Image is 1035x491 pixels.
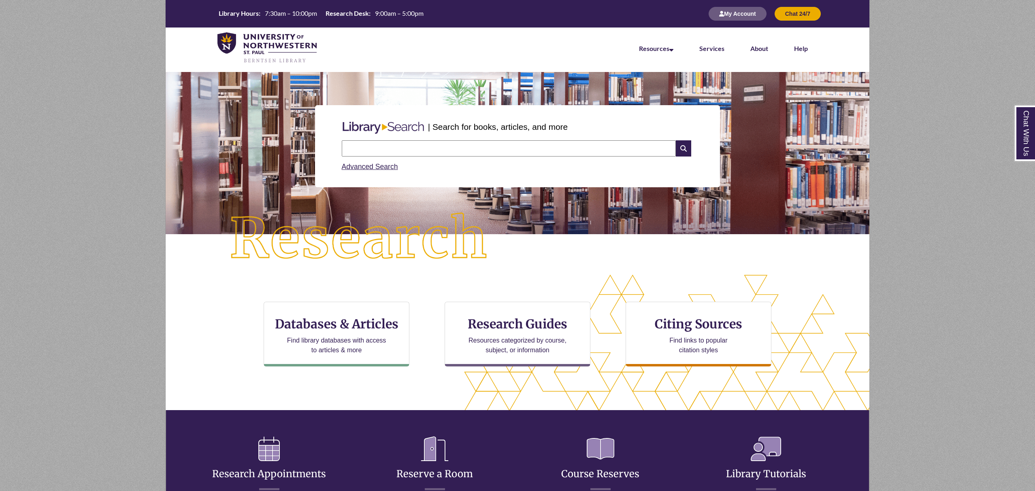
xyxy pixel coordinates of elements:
[794,44,808,52] a: Help
[709,10,767,17] a: My Account
[270,316,402,332] h3: Databases & Articles
[201,184,517,294] img: Research
[775,7,821,21] button: Chat 24/7
[445,302,590,366] a: Research Guides Resources categorized by course, subject, or information
[659,336,738,355] p: Find links to popular citation styles
[339,119,428,137] img: Libary Search
[322,9,372,18] th: Research Desk:
[428,121,568,133] p: | Search for books, articles, and more
[342,163,398,171] a: Advanced Search
[676,140,691,157] i: Search
[699,44,724,52] a: Services
[212,448,326,480] a: Research Appointments
[265,9,317,17] span: 7:30am – 10:00pm
[626,302,771,366] a: Citing Sources Find links to popular citation styles
[215,9,427,18] table: Hours Today
[465,336,571,355] p: Resources categorized by course, subject, or information
[709,7,767,21] button: My Account
[375,9,424,17] span: 9:00am – 5:00pm
[215,9,427,19] a: Hours Today
[264,302,409,366] a: Databases & Articles Find library databases with access to articles & more
[561,448,639,480] a: Course Reserves
[396,448,473,480] a: Reserve a Room
[726,448,806,480] a: Library Tutorials
[775,10,821,17] a: Chat 24/7
[649,316,748,332] h3: Citing Sources
[750,44,768,52] a: About
[451,316,584,332] h3: Research Guides
[215,9,262,18] th: Library Hours:
[217,32,317,64] img: UNWSP Library Logo
[639,44,673,52] a: Resources
[284,336,390,355] p: Find library databases with access to articles & more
